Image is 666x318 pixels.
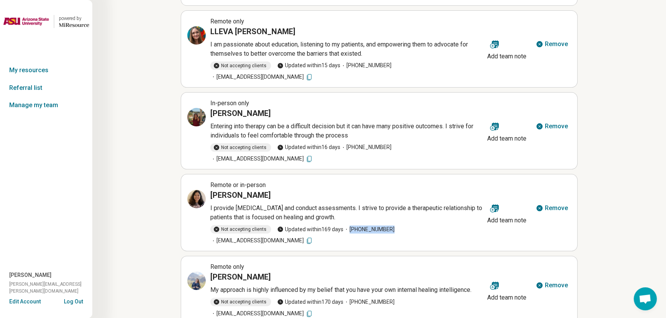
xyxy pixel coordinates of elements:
div: powered by [59,15,89,22]
span: Updated within 169 days [277,225,343,234]
span: [EMAIL_ADDRESS][DOMAIN_NAME] [210,237,313,245]
button: Add team note [484,117,529,145]
div: Not accepting clients [210,143,271,152]
button: Add team note [484,199,529,227]
span: [PHONE_NUMBER] [340,143,391,151]
button: Remove [533,276,571,295]
span: [EMAIL_ADDRESS][DOMAIN_NAME] [210,309,313,317]
span: [EMAIL_ADDRESS][DOMAIN_NAME] [210,73,313,81]
span: Updated within 170 days [277,298,343,306]
img: Arizona State University [3,12,49,31]
div: Not accepting clients [210,298,271,306]
span: Remote only [210,18,244,25]
button: Edit Account [9,298,41,306]
button: Remove [533,117,571,136]
p: Entering into therapy can be a difficult decision but it can have many positive outcomes. I striv... [210,122,484,140]
h3: [PERSON_NAME] [210,272,271,282]
span: [PERSON_NAME][EMAIL_ADDRESS][PERSON_NAME][DOMAIN_NAME] [9,281,92,295]
span: [EMAIL_ADDRESS][DOMAIN_NAME] [210,155,313,163]
span: [PERSON_NAME] [9,271,52,279]
button: Remove [533,35,571,53]
button: Add team note [484,276,529,304]
span: Remote or in-person [210,181,266,189]
h3: LLEVA [PERSON_NAME] [210,26,295,37]
p: My approach is highly influenced by my belief that you have your own internal healing intelligence. [210,285,484,295]
span: [PHONE_NUMBER] [343,225,395,234]
div: Not accepting clients [210,225,271,234]
h3: [PERSON_NAME] [210,190,271,200]
p: I am passionate about education, listening to my patients, and empowering them to advocate for th... [210,40,484,58]
h3: [PERSON_NAME] [210,108,271,119]
button: Add team note [484,35,529,63]
span: In-person only [210,99,249,107]
span: Remote only [210,263,244,270]
div: Open chat [634,287,657,310]
span: [PHONE_NUMBER] [343,298,395,306]
a: Arizona State Universitypowered by [3,12,89,31]
span: Updated within 16 days [277,143,340,151]
p: I provide [MEDICAL_DATA] and conduct assessments. I strive to provide a therapeutic relationship ... [210,204,484,222]
span: [PHONE_NUMBER] [340,61,391,70]
span: Updated within 15 days [277,61,340,70]
div: Not accepting clients [210,61,271,70]
button: Remove [533,199,571,217]
button: Log Out [64,298,83,304]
